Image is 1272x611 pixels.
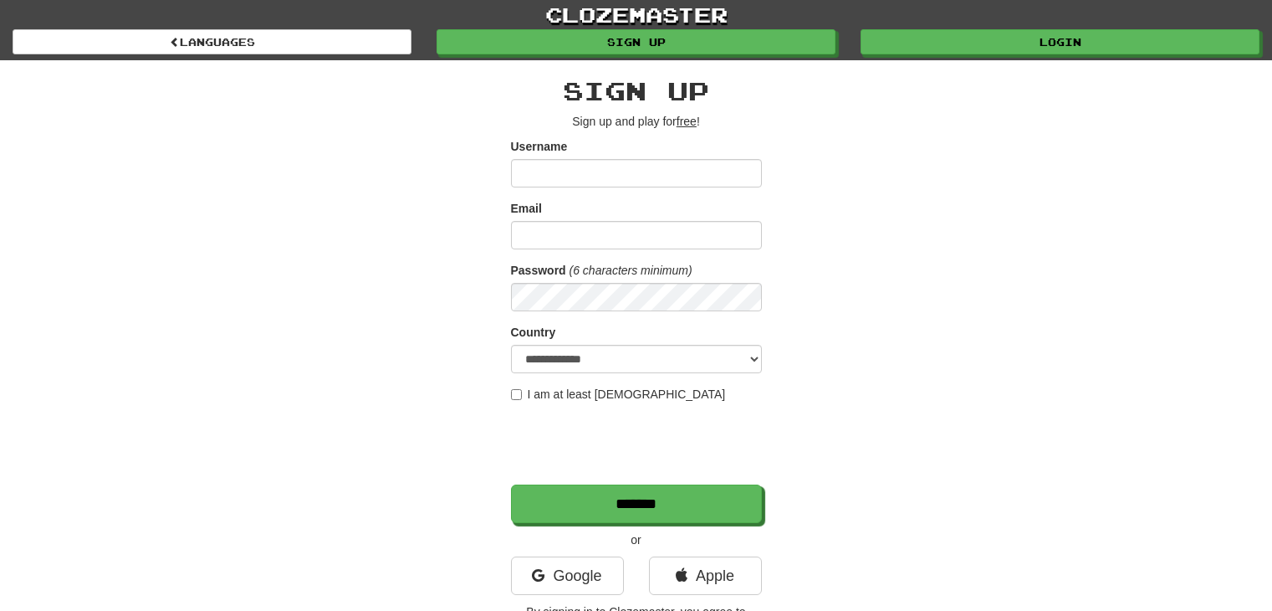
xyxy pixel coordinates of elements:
a: Google [511,557,624,595]
em: (6 characters minimum) [570,264,692,277]
label: I am at least [DEMOGRAPHIC_DATA] [511,386,726,403]
a: Sign up [437,29,835,54]
a: Login [861,29,1259,54]
p: Sign up and play for ! [511,113,762,130]
label: Email [511,200,542,217]
h2: Sign up [511,77,762,105]
label: Country [511,324,556,341]
u: free [677,115,697,128]
a: Languages [13,29,411,54]
p: or [511,531,762,548]
iframe: reCAPTCHA [511,411,765,476]
label: Username [511,138,568,155]
input: I am at least [DEMOGRAPHIC_DATA] [511,389,522,400]
label: Password [511,262,566,279]
a: Apple [649,557,762,595]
